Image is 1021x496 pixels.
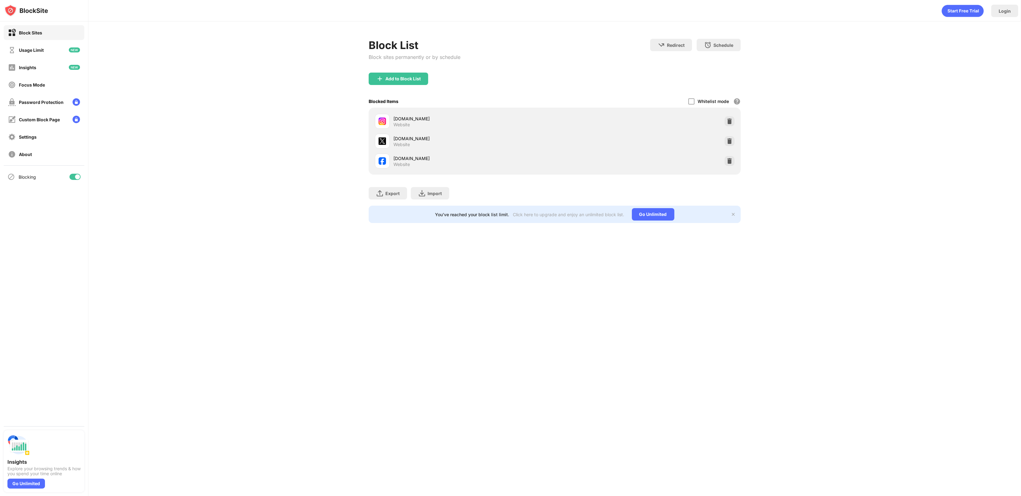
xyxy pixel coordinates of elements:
img: settings-off.svg [8,133,16,141]
div: Block Sites [19,30,42,35]
div: Blocking [19,174,36,180]
div: Website [393,142,410,147]
div: Website [393,162,410,167]
div: Insights [19,65,36,70]
div: Login [999,8,1011,14]
div: Go Unlimited [632,208,674,221]
img: new-icon.svg [69,47,80,52]
div: Website [393,122,410,127]
div: [DOMAIN_NAME] [393,135,555,142]
img: favicons [379,118,386,125]
div: Usage Limit [19,47,44,53]
img: lock-menu.svg [73,98,80,106]
div: Insights [7,459,81,465]
img: new-icon.svg [69,65,80,70]
img: x-button.svg [731,212,736,217]
div: Password Protection [19,100,64,105]
div: Custom Block Page [19,117,60,122]
div: [DOMAIN_NAME] [393,115,555,122]
div: Add to Block List [385,76,421,81]
img: blocking-icon.svg [7,173,15,181]
div: Blocked Items [369,99,398,104]
img: about-off.svg [8,150,16,158]
div: Focus Mode [19,82,45,87]
img: logo-blocksite.svg [4,4,48,17]
div: animation [942,5,984,17]
div: Redirect [667,42,685,48]
div: Block List [369,39,460,51]
div: Click here to upgrade and enjoy an unlimited block list. [513,212,624,217]
img: focus-off.svg [8,81,16,89]
img: password-protection-off.svg [8,98,16,106]
div: Explore your browsing trends & how you spend your time online [7,466,81,476]
img: lock-menu.svg [73,116,80,123]
div: Go Unlimited [7,479,45,489]
img: time-usage-off.svg [8,46,16,54]
img: push-insights.svg [7,434,30,456]
img: block-on.svg [8,29,16,37]
img: insights-off.svg [8,64,16,71]
div: You’ve reached your block list limit. [435,212,509,217]
div: Import [428,191,442,196]
img: favicons [379,157,386,165]
div: Export [385,191,400,196]
div: About [19,152,32,157]
div: Schedule [713,42,733,48]
div: Block sites permanently or by schedule [369,54,460,60]
div: [DOMAIN_NAME] [393,155,555,162]
img: customize-block-page-off.svg [8,116,16,123]
img: favicons [379,137,386,145]
div: Whitelist mode [698,99,729,104]
div: Settings [19,134,37,140]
